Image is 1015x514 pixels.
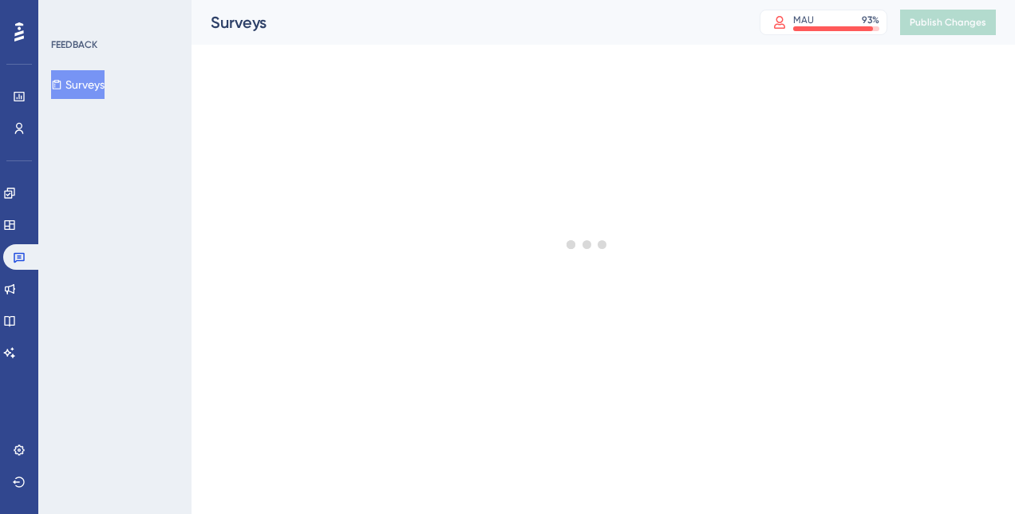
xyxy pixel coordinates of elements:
button: Surveys [51,70,105,99]
div: FEEDBACK [51,38,97,51]
button: Publish Changes [900,10,996,35]
div: MAU [793,14,814,26]
div: 93 % [862,14,879,26]
div: Surveys [211,11,720,34]
span: Publish Changes [910,16,986,29]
